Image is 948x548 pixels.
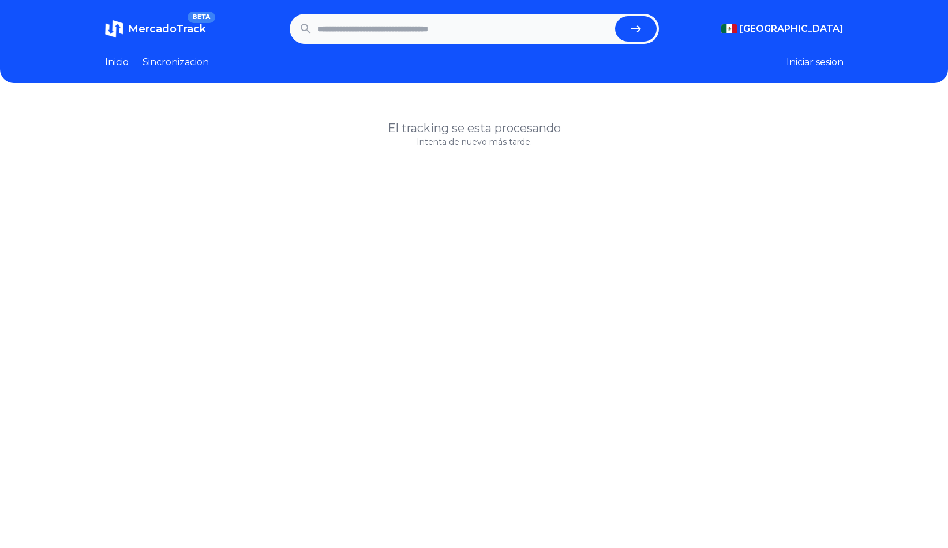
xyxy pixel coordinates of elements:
[740,22,844,36] span: [GEOGRAPHIC_DATA]
[105,120,844,136] h1: El tracking se esta procesando
[105,55,129,69] a: Inicio
[721,24,737,33] img: Mexico
[105,20,123,38] img: MercadoTrack
[105,20,206,38] a: MercadoTrackBETA
[188,12,215,23] span: BETA
[143,55,209,69] a: Sincronizacion
[721,22,844,36] button: [GEOGRAPHIC_DATA]
[105,136,844,148] p: Intenta de nuevo más tarde.
[128,22,206,35] span: MercadoTrack
[786,55,844,69] button: Iniciar sesion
